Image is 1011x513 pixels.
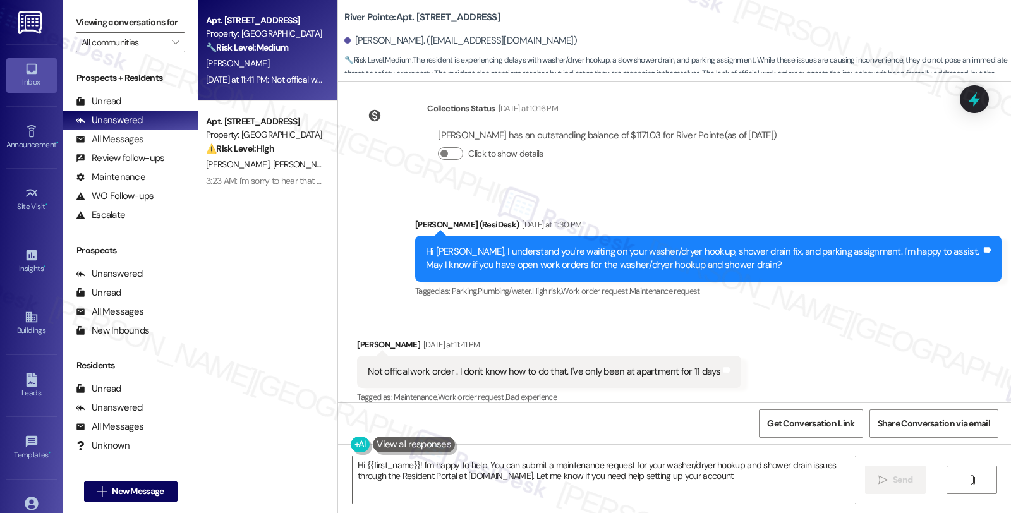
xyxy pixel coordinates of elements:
span: [PERSON_NAME] [273,159,336,170]
strong: ⚠️ Risk Level: High [206,143,274,154]
div: Unread [76,382,121,395]
div: Not offical work order . I don't know how to do that. I've only been at apartment for 11 days [368,365,720,378]
label: Click to show details [468,147,543,160]
div: [PERSON_NAME] has an outstanding balance of $1171.03 for River Pointe (as of [DATE]) [438,129,777,142]
button: Send [865,466,926,494]
div: All Messages [76,420,143,433]
span: Work order request , [561,286,629,296]
button: New Message [84,481,178,502]
div: Unanswered [76,401,143,414]
div: [DATE] at 11:30 PM [519,218,581,231]
a: Site Visit • [6,183,57,217]
button: Share Conversation via email [869,409,998,438]
strong: 🔧 Risk Level: Medium [344,55,411,65]
span: High risk , [532,286,562,296]
span: Maintenance request [629,286,700,296]
div: [PERSON_NAME] (ResiDesk) [415,218,1002,236]
span: • [45,200,47,209]
span: [PERSON_NAME] [206,57,269,69]
div: Prospects + Residents [63,71,198,85]
div: Property: [GEOGRAPHIC_DATA] [206,27,323,40]
i:  [172,37,179,47]
span: Work order request , [438,392,506,402]
span: Maintenance , [394,392,437,402]
div: [PERSON_NAME]. ([EMAIL_ADDRESS][DOMAIN_NAME]) [344,34,577,47]
span: Plumbing/water , [478,286,532,296]
div: Prospects [63,244,198,257]
a: Templates • [6,431,57,465]
span: • [44,262,45,271]
span: Parking , [452,286,478,296]
div: Escalate [76,208,125,222]
div: [PERSON_NAME] [357,338,741,356]
div: Unanswered [76,114,143,127]
div: Maintenance [76,171,145,184]
div: 3:23 AM: I'm sorry to hear that they're still not working. Do you have open work orders? If yes, ... [206,175,929,186]
div: Review follow-ups [76,152,164,165]
label: Viewing conversations for [76,13,185,32]
span: : The resident is experiencing delays with washer/dryer hookup, a slow shower drain, and parking ... [344,54,1011,94]
a: Buildings [6,306,57,341]
div: Unknown [76,439,130,452]
span: New Message [112,485,164,498]
input: All communities [82,32,165,52]
textarea: Hi {{first_name}}! I'm happy to help. You can submit a maintenance request for your washer/dryer ... [353,456,856,504]
b: River Pointe: Apt. [STREET_ADDRESS] [344,11,500,24]
i:  [878,475,888,485]
strong: 🔧 Risk Level: Medium [206,42,288,53]
a: Inbox [6,58,57,92]
a: Insights • [6,244,57,279]
span: Share Conversation via email [878,417,990,430]
div: Hi [PERSON_NAME], I understand you're waiting on your washer/dryer hookup, shower drain fix, and ... [426,245,981,272]
span: Bad experience [505,392,557,402]
div: Tagged as: [357,388,741,406]
div: Residents [63,359,198,372]
div: Apt. [STREET_ADDRESS] [206,14,323,27]
span: [PERSON_NAME] [206,159,273,170]
img: ResiDesk Logo [18,11,44,34]
div: [DATE] at 10:16 PM [495,102,558,115]
div: Unread [76,286,121,299]
div: All Messages [76,133,143,146]
div: WO Follow-ups [76,190,154,203]
div: Collections Status [427,102,495,115]
div: [DATE] at 11:41 PM [420,338,480,351]
div: [DATE] at 11:41 PM: Not offical work order . I don't know how to do that. I've only been at apart... [206,74,597,85]
div: All Messages [76,305,143,318]
div: Unread [76,95,121,108]
div: New Inbounds [76,324,149,337]
button: Get Conversation Link [759,409,863,438]
span: • [56,138,58,147]
i:  [97,486,107,497]
div: Apt. [STREET_ADDRESS] [206,115,323,128]
div: Unanswered [76,267,143,281]
span: • [49,449,51,457]
div: Property: [GEOGRAPHIC_DATA] [206,128,323,142]
span: Get Conversation Link [767,417,854,430]
i:  [967,475,977,485]
span: Send [893,473,912,486]
div: Tagged as: [415,282,1002,300]
a: Leads [6,369,57,403]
